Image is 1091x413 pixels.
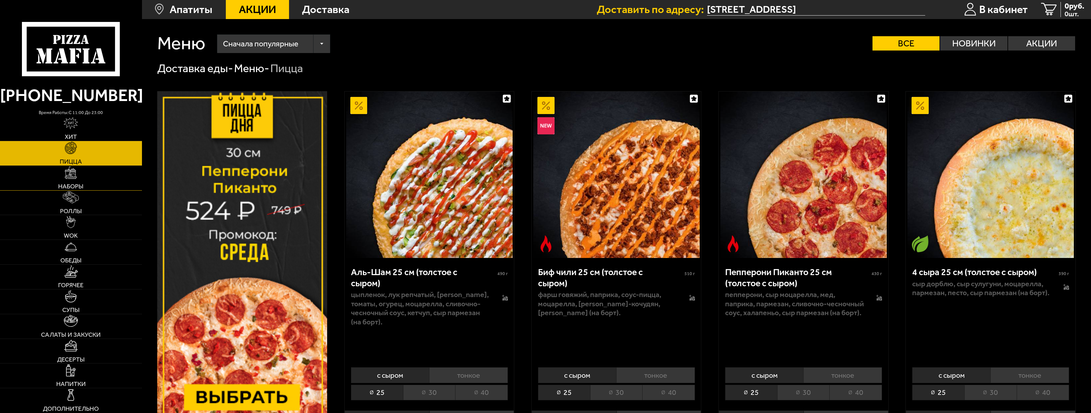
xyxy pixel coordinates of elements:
li: тонкое [990,367,1069,383]
a: АкционныйАль-Шам 25 см (толстое с сыром) [345,91,514,258]
span: 0 шт. [1065,10,1084,17]
span: Апатиты [170,4,212,15]
span: 430 г [872,271,882,276]
img: Новинка [537,117,555,134]
li: тонкое [803,367,882,383]
span: Роллы [60,208,82,214]
span: WOK [64,233,78,239]
p: фарш говяжий, паприка, соус-пицца, моцарелла, [PERSON_NAME]-кочудян, [PERSON_NAME] (на борт). [538,290,678,317]
li: с сыром [725,367,804,383]
a: АкционныйВегетарианское блюдо4 сыра 25 см (толстое с сыром) [906,91,1075,258]
span: Наборы [58,183,84,190]
span: Хит [65,134,77,140]
li: 25 [725,385,777,400]
li: 30 [964,385,1016,400]
div: Биф чили 25 см (толстое с сыром) [538,267,683,288]
li: с сыром [912,367,991,383]
li: тонкое [616,367,695,383]
span: 390 г [1059,271,1069,276]
img: Вегетарианское блюдо [912,235,929,253]
label: Акции [1008,36,1075,51]
span: Доставка [302,4,349,15]
span: Акции [239,4,276,15]
input: Ваш адрес доставки [707,3,925,16]
p: сыр дорблю, сыр сулугуни, моцарелла, пармезан, песто, сыр пармезан (на борт). [912,279,1052,297]
a: АкционныйНовинкаОстрое блюдоБиф чили 25 см (толстое с сыром) [532,91,701,258]
li: 40 [829,385,882,400]
li: 25 [351,385,403,400]
a: Острое блюдоПепперони Пиканто 25 см (толстое с сыром) [719,91,888,258]
span: Мурманская область, улица Космонавтов, 12 [707,3,925,16]
span: Пицца [60,159,82,165]
label: Новинки [940,36,1007,51]
img: Акционный [912,97,929,114]
span: В кабинет [979,4,1028,15]
img: Акционный [350,97,367,114]
span: Напитки [56,381,86,387]
div: Аль-Шам 25 см (толстое с сыром) [351,267,496,288]
h1: Меню [157,34,205,52]
li: 25 [912,385,964,400]
label: Все [872,36,939,51]
img: Биф чили 25 см (толстое с сыром) [533,91,700,258]
img: Острое блюдо [724,235,742,253]
span: Салаты и закуски [41,332,101,338]
a: Доставка еды- [157,62,233,75]
div: Пицца [270,61,303,76]
li: 25 [538,385,590,400]
span: Обеды [60,257,82,264]
div: Пепперони Пиканто 25 см (толстое с сыром) [725,267,870,288]
img: Аль-Шам 25 см (толстое с сыром) [346,91,513,258]
a: Меню- [234,62,269,75]
span: Дополнительно [43,406,99,412]
img: 4 сыра 25 см (толстое с сыром) [907,91,1074,258]
span: 490 г [497,271,508,276]
li: с сыром [538,367,616,383]
p: цыпленок, лук репчатый, [PERSON_NAME], томаты, огурец, моцарелла, сливочно-чесночный соус, кетчуп... [351,290,491,327]
span: 0 руб. [1065,2,1084,10]
li: 40 [455,385,508,400]
img: Пепперони Пиканто 25 см (толстое с сыром) [720,91,887,258]
span: Супы [62,307,80,313]
p: пепперони, сыр Моцарелла, мед, паприка, пармезан, сливочно-чесночный соус, халапеньо, сыр пармеза... [725,290,865,317]
span: Доставить по адресу: [597,4,707,15]
li: 30 [590,385,642,400]
span: Горячее [58,282,84,288]
img: Акционный [537,97,555,114]
li: 30 [777,385,829,400]
span: 510 г [684,271,695,276]
li: тонкое [429,367,508,383]
li: с сыром [351,367,429,383]
img: Острое блюдо [537,235,555,253]
div: 4 сыра 25 см (толстое с сыром) [912,267,1057,277]
li: 40 [642,385,695,400]
span: Сначала популярные [223,33,298,55]
li: 30 [403,385,455,400]
li: 40 [1017,385,1069,400]
span: Десерты [57,356,85,363]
